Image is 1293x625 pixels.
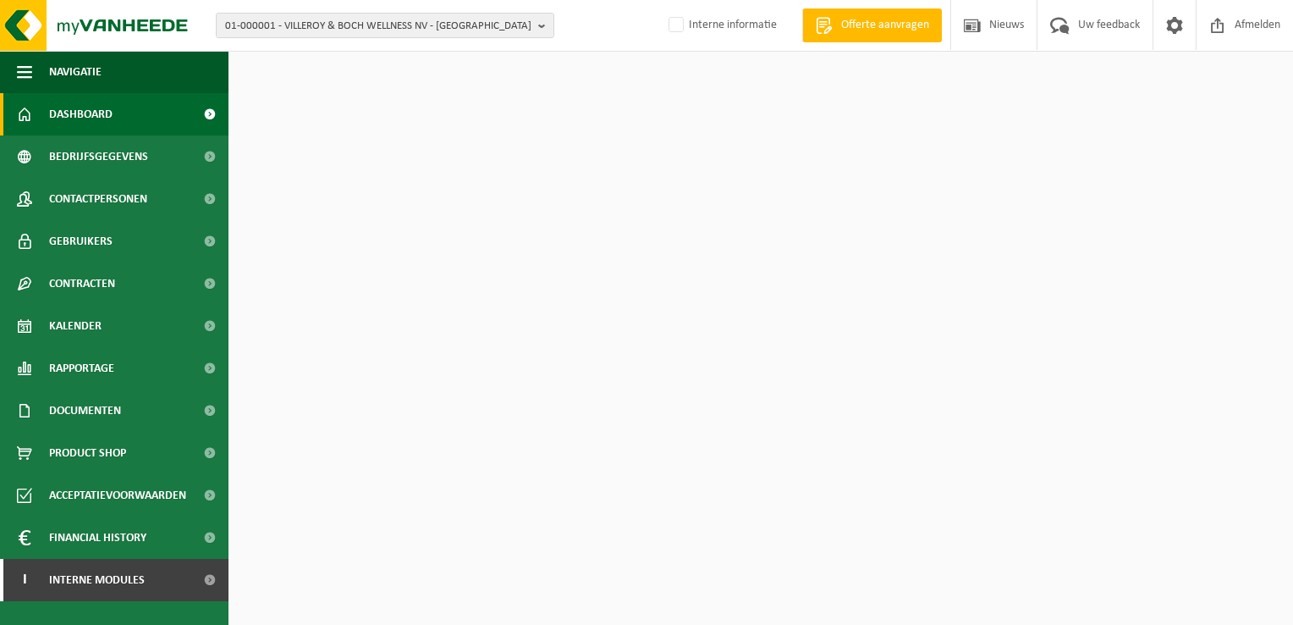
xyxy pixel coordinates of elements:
[225,14,531,39] span: 01-000001 - VILLEROY & BOCH WELLNESS NV - [GEOGRAPHIC_DATA]
[49,474,186,517] span: Acceptatievoorwaarden
[49,347,114,390] span: Rapportage
[49,517,146,559] span: Financial History
[49,559,145,601] span: Interne modules
[49,51,102,93] span: Navigatie
[49,178,147,220] span: Contactpersonen
[49,220,113,263] span: Gebruikers
[665,13,777,38] label: Interne informatie
[49,263,115,305] span: Contracten
[802,8,942,42] a: Offerte aanvragen
[49,390,121,432] span: Documenten
[837,17,933,34] span: Offerte aanvragen
[49,305,102,347] span: Kalender
[49,432,126,474] span: Product Shop
[49,136,148,178] span: Bedrijfsgegevens
[17,559,32,601] span: I
[216,13,554,38] button: 01-000001 - VILLEROY & BOCH WELLNESS NV - [GEOGRAPHIC_DATA]
[49,93,113,136] span: Dashboard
